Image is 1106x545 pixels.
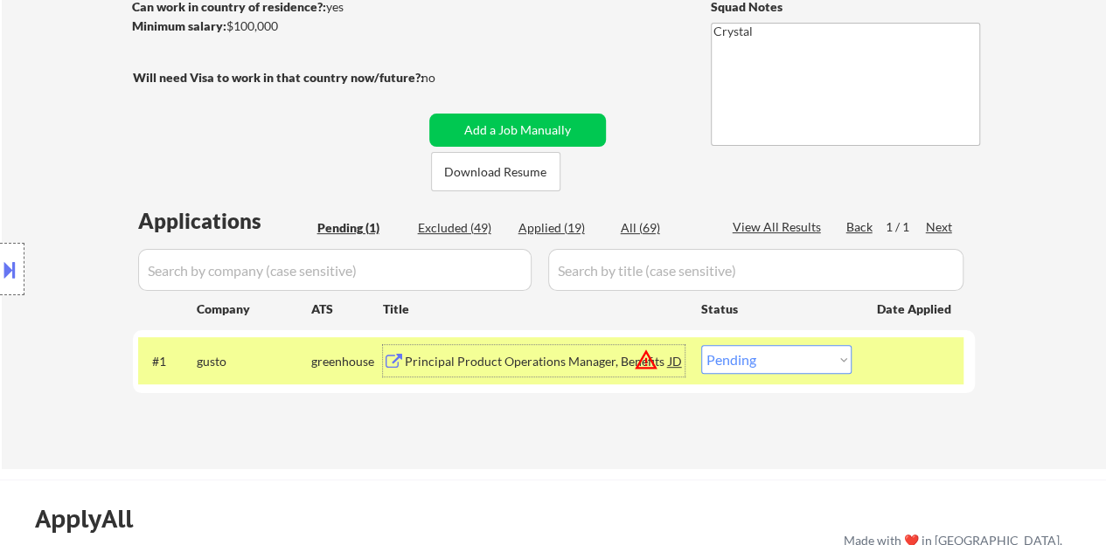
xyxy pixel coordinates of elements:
div: Date Applied [877,300,954,318]
div: View All Results [733,218,826,236]
strong: Will need Visa to work in that country now/future?: [133,70,424,85]
div: $100,000 [132,17,423,35]
div: Back [846,218,874,236]
button: warning_amber [634,348,658,372]
button: Download Resume [431,152,560,191]
input: Search by company (case sensitive) [138,249,532,291]
div: greenhouse [311,353,383,370]
div: Next [926,218,954,236]
div: Title [383,300,685,318]
div: JD [667,345,685,376]
button: Add a Job Manually [429,114,606,147]
div: ATS [311,300,383,318]
div: Status [701,293,852,324]
div: no [421,69,471,86]
input: Search by title (case sensitive) [548,249,963,291]
div: 1 / 1 [886,218,926,236]
div: Applied (19) [518,219,606,237]
div: Excluded (49) [418,219,505,237]
div: ApplyAll [35,504,153,534]
strong: Minimum salary: [132,18,226,33]
div: Pending (1) [317,219,405,237]
div: Principal Product Operations Manager, Benefits [405,353,669,370]
div: All (69) [621,219,708,237]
